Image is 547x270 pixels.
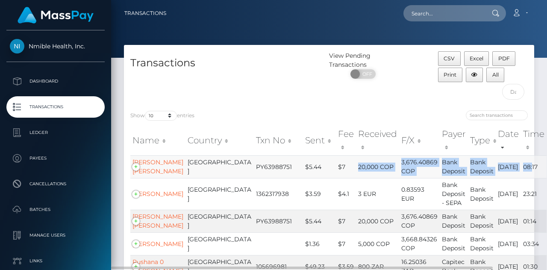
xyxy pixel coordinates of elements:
[399,125,440,156] th: F/X: activate to sort column ascending
[130,56,323,71] h4: Transactions
[185,210,254,232] td: [GEOGRAPHIC_DATA]
[254,155,303,178] td: PY63988751
[6,42,105,50] span: Nmible Health, Inc.
[132,190,183,198] a: [PERSON_NAME]
[303,125,336,156] th: Sent: activate to sort column ascending
[10,255,101,267] p: Links
[468,232,496,255] td: Bank Deposit
[145,111,177,121] select: Showentries
[124,4,166,22] a: Transactions
[492,51,515,66] button: PDF
[442,213,465,229] span: Bank Deposit
[130,125,185,156] th: Name: activate to sort column ascending
[498,55,510,62] span: PDF
[6,225,105,246] a: Manage Users
[442,181,465,207] span: Bank Deposit - SEPA
[399,232,440,255] td: 3,668.84326 COP
[6,173,105,195] a: Cancellations
[303,155,336,178] td: $5.44
[10,39,24,53] img: Nmible Health, Inc.
[442,235,465,252] span: Bank Deposit
[185,232,254,255] td: [GEOGRAPHIC_DATA]
[185,125,254,156] th: Country: activate to sort column ascending
[356,210,399,232] td: 20,000 COP
[521,232,547,255] td: 03:34
[10,75,101,88] p: Dashboard
[496,178,521,210] td: [DATE]
[521,125,547,156] th: Time: activate to sort column ascending
[442,158,465,175] span: Bank Deposit
[466,68,483,82] button: Column visibility
[403,5,484,21] input: Search...
[468,210,496,232] td: Bank Deposit
[10,229,101,242] p: Manage Users
[521,155,547,178] td: 08:17
[6,148,105,169] a: Payees
[336,125,356,156] th: Fee: activate to sort column ascending
[399,210,440,232] td: 3,676.40869 COP
[521,210,547,232] td: 01:14
[6,71,105,92] a: Dashboard
[10,203,101,216] p: Batches
[6,96,105,118] a: Transactions
[132,213,183,229] a: [PERSON_NAME] [PERSON_NAME]
[468,125,496,156] th: Type: activate to sort column ascending
[464,51,489,66] button: Excel
[444,71,456,78] span: Print
[492,71,499,78] span: All
[132,240,183,248] a: [PERSON_NAME]
[6,199,105,220] a: Batches
[336,210,356,232] td: $7
[496,125,521,156] th: Date: activate to sort column ascending
[440,125,468,156] th: Payer: activate to sort column ascending
[356,178,399,210] td: 3 EUR
[438,68,462,82] button: Print
[486,68,504,82] button: All
[303,178,336,210] td: $3.59
[468,155,496,178] td: Bank Deposit
[399,155,440,178] td: 3,676.40869 COP
[356,125,399,156] th: Received: activate to sort column ascending
[10,101,101,113] p: Transactions
[10,178,101,190] p: Cancellations
[356,155,399,178] td: 20,000 COP
[254,178,303,210] td: 1362317938
[438,51,461,66] button: CSV
[356,232,399,255] td: 5,000 COP
[502,84,525,100] input: Date filter
[329,51,397,69] div: View Pending Transactions
[496,210,521,232] td: [DATE]
[336,232,356,255] td: $7
[399,178,440,210] td: 0.83593 EUR
[496,155,521,178] td: [DATE]
[10,152,101,165] p: Payees
[303,210,336,232] td: $5.44
[130,111,194,121] label: Show entries
[18,7,94,24] img: MassPay Logo
[355,69,376,79] span: OFF
[6,122,105,143] a: Ledger
[496,232,521,255] td: [DATE]
[132,158,183,175] a: [PERSON_NAME] [PERSON_NAME]
[444,55,455,62] span: CSV
[10,126,101,139] p: Ledger
[185,155,254,178] td: [GEOGRAPHIC_DATA]
[470,55,483,62] span: Excel
[336,178,356,210] td: $4.1
[185,178,254,210] td: [GEOGRAPHIC_DATA]
[466,110,528,120] input: Search transactions
[254,210,303,232] td: PY63988751
[468,178,496,210] td: Bank Deposit
[254,125,303,156] th: Txn No: activate to sort column ascending
[521,178,547,210] td: 23:21
[336,155,356,178] td: $7
[303,232,336,255] td: $1.36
